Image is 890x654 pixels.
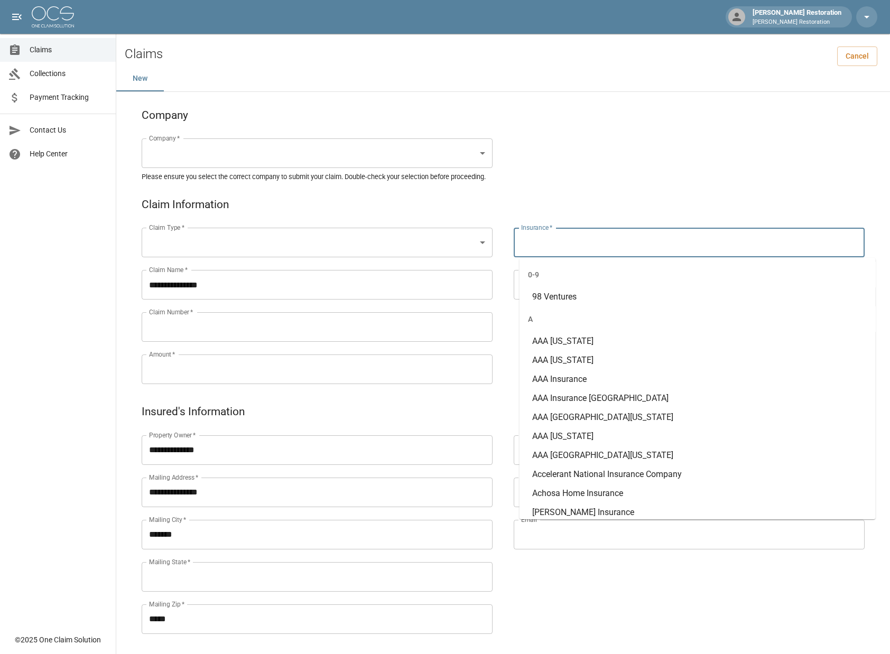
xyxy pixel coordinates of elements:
[149,265,188,274] label: Claim Name
[521,515,537,524] label: Email
[142,172,865,181] h5: Please ensure you select the correct company to submit your claim. Double-check your selection be...
[125,46,163,62] h2: Claims
[30,44,107,55] span: Claims
[149,134,180,143] label: Company
[30,92,107,103] span: Payment Tracking
[521,223,552,232] label: Insurance
[30,148,107,160] span: Help Center
[149,307,193,316] label: Claim Number
[837,46,877,66] a: Cancel
[532,336,594,346] span: AAA [US_STATE]
[532,431,594,441] span: AAA [US_STATE]
[30,125,107,136] span: Contact Us
[116,66,164,91] button: New
[520,262,876,287] div: 0-9
[149,473,198,482] label: Mailing Address
[532,374,587,384] span: AAA Insurance
[532,507,634,517] span: [PERSON_NAME] Insurance
[532,292,577,302] span: 98 Ventures
[520,306,876,332] div: A
[116,66,890,91] div: dynamic tabs
[532,393,669,403] span: AAA Insurance [GEOGRAPHIC_DATA]
[532,450,673,460] span: AAA [GEOGRAPHIC_DATA][US_STATE]
[753,18,841,27] p: [PERSON_NAME] Restoration
[149,557,190,566] label: Mailing State
[149,600,185,609] label: Mailing Zip
[149,515,187,524] label: Mailing City
[532,469,682,479] span: Accelerant National Insurance Company
[149,431,196,440] label: Property Owner
[532,355,594,365] span: AAA [US_STATE]
[532,488,623,498] span: Achosa Home Insurance
[30,68,107,79] span: Collections
[32,6,74,27] img: ocs-logo-white-transparent.png
[149,223,184,232] label: Claim Type
[532,412,673,422] span: AAA [GEOGRAPHIC_DATA][US_STATE]
[15,634,101,645] div: © 2025 One Claim Solution
[149,350,175,359] label: Amount
[6,6,27,27] button: open drawer
[748,7,846,26] div: [PERSON_NAME] Restoration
